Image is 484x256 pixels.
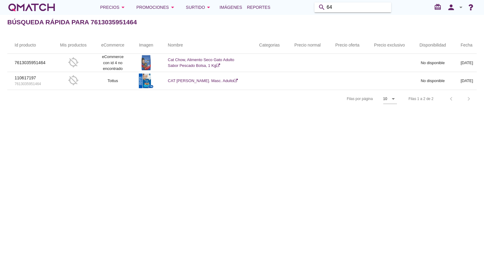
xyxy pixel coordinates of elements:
[412,37,453,54] th: Disponibilidad: Not sorted.
[412,72,453,90] td: No disponible
[390,95,397,102] i: arrow_drop_down
[119,4,127,11] i: arrow_drop_down
[53,37,94,54] th: Mis productos: Not sorted.
[15,75,45,81] p: 110617197
[327,2,388,12] input: Buscar productos
[186,4,212,11] div: Surtido
[412,54,453,72] td: No disponible
[286,90,397,108] div: Filas por página
[287,37,328,54] th: Precio normal: Not sorted.
[94,72,132,90] td: Tottus
[68,75,79,86] i: gps_off
[94,37,132,54] th: eCommerce: Not sorted.
[181,1,217,13] button: Surtido
[169,4,176,11] i: arrow_drop_down
[453,72,480,90] td: [DATE]
[457,4,465,11] i: arrow_drop_down
[244,1,273,13] a: Reportes
[409,96,433,102] div: Filas 1 a 2 de 2
[168,78,238,83] a: CAT [PERSON_NAME]. Masc. Adulto
[383,96,387,102] div: 10
[160,37,252,54] th: Nombre: Not sorted.
[136,4,176,11] div: Promociones
[95,1,132,13] button: Precios
[453,54,480,72] td: [DATE]
[205,4,212,11] i: arrow_drop_down
[15,81,45,87] p: 7613035951464
[132,1,181,13] button: Promociones
[94,54,132,72] td: eCommerce con id 4 no encontrado
[318,4,325,11] i: search
[7,37,53,54] th: Id producto: Not sorted.
[68,57,79,68] i: gps_off
[434,3,444,11] i: redeem
[217,1,244,13] a: Imágenes
[15,60,45,66] p: 7613035951464
[453,37,480,54] th: Fecha: Not sorted.
[219,4,242,11] span: Imágenes
[7,1,56,13] a: white-qmatch-logo
[328,37,367,54] th: Precio oferta: Not sorted.
[367,37,412,54] th: Precio exclusivo: Not sorted.
[168,57,234,68] a: Cat Chow, Alimento Seco Gato Adulto Sabor Pescado Bolsa, 1 Kg
[445,3,457,12] i: person
[132,37,161,54] th: Imagen: Not sorted.
[7,17,137,27] h2: Búsqueda rápida para 7613035951464
[247,4,270,11] span: Reportes
[252,37,287,54] th: Categorias: Not sorted.
[100,4,127,11] div: Precios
